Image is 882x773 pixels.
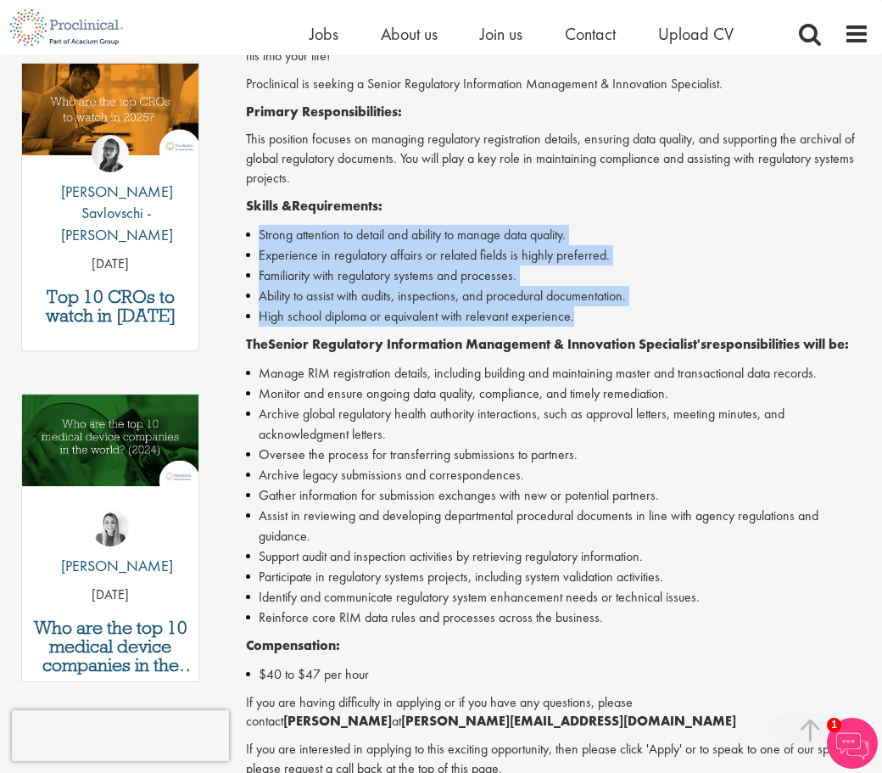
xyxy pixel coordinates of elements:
strong: responsibilities will be: [706,335,849,353]
li: Oversee the process for transferring submissions to partners. [246,445,869,465]
p: [DATE] [22,255,198,274]
li: High school diploma or equivalent with relevant experience. [246,306,869,327]
a: About us [381,23,438,45]
strong: Requirements: [292,197,382,215]
li: Strong attention to detail and ability to manage data quality. [246,225,869,245]
li: Experience in regulatory affairs or related fields is highly preferred. [246,245,869,266]
p: [DATE] [22,585,198,605]
p: [PERSON_NAME] [48,555,173,577]
li: Manage RIM registration details, including building and maintaining master and transactional data... [246,363,869,384]
strong: Compensation: [246,636,340,654]
a: Jobs [310,23,338,45]
p: This position focuses on managing regulatory registration details, ensuring data quality, and sup... [246,130,869,188]
strong: Primary Responsibilities: [246,103,402,120]
strong: Skills & [246,197,292,215]
img: Top 10 CROs 2025 | Proclinical [22,64,198,155]
li: Assist in reviewing and developing departmental procedural documents in line with agency regulati... [246,506,869,546]
p: Proclinical is seeking a Senior Regulatory Information Management & Innovation Specialist. [246,75,869,94]
img: Chatbot [827,718,878,769]
a: Link to a post [22,64,198,214]
a: Join us [480,23,522,45]
li: Archive global regulatory health authority interactions, such as approval letters, meeting minute... [246,404,869,445]
a: Contact [565,23,616,45]
strong: The [246,335,268,353]
a: Theodora Savlovschi - Wicks [PERSON_NAME] Savlovschi - [PERSON_NAME] [22,135,198,255]
li: Monitor and ensure ongoing data quality, compliance, and timely remediation. [246,384,869,404]
img: Top 10 Medical Device Companies 2024 [22,395,198,486]
li: Identify and communicate regulatory system enhancement needs or technical issues. [246,587,869,608]
li: Archive legacy submissions and correspondences. [246,465,869,485]
p: If you are having difficulty in applying or if you have any questions, please contact at [246,693,869,732]
a: Hannah Burke [PERSON_NAME] [48,509,173,585]
li: Support audit and inspection activities by retrieving regulatory information. [246,546,869,567]
strong: [PERSON_NAME] [283,712,392,730]
a: Top 10 CROs to watch in [DATE] [31,288,190,325]
a: Who are the top 10 medical device companies in the world in [DATE]? [31,619,190,675]
img: Hannah Burke [92,509,129,546]
p: [PERSON_NAME] Savlovschi - [PERSON_NAME] [22,181,198,246]
iframe: reCAPTCHA [12,710,229,761]
li: Ability to assist with audits, inspections, and procedural documentation. [246,286,869,306]
strong: Senior Regulatory Information Management & Innovation Specialist's [268,335,706,353]
strong: [PERSON_NAME][EMAIL_ADDRESS][DOMAIN_NAME] [401,712,736,730]
img: Theodora Savlovschi - Wicks [92,135,129,172]
li: $40 to $47 per hour [246,664,869,685]
span: 1 [827,718,841,732]
a: Link to a post [22,395,198,545]
li: Gather information for submission exchanges with new or potential partners. [246,485,869,506]
li: Participate in regulatory systems projects, including system validation activities. [246,567,869,587]
li: Familiarity with regulatory systems and processes. [246,266,869,286]
li: Reinforce core RIM data rules and processes across the business. [246,608,869,628]
a: Upload CV [658,23,734,45]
